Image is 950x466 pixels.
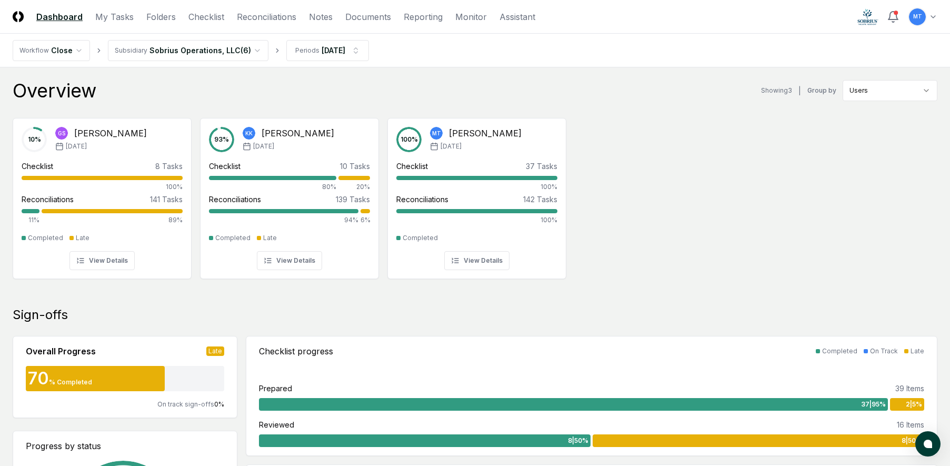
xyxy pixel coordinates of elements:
[22,161,53,172] div: Checklist
[13,110,192,279] a: 10%GS[PERSON_NAME][DATE]Checklist8 Tasks100%Reconciliations141 Tasks11%89%CompletedLateView Details
[13,40,369,61] nav: breadcrumb
[361,215,370,225] div: 6%
[338,182,370,192] div: 20%
[396,194,448,205] div: Reconciliations
[22,194,74,205] div: Reconciliations
[455,11,487,23] a: Monitor
[206,346,224,356] div: Late
[13,11,24,22] img: Logo
[259,383,292,394] div: Prepared
[257,251,322,270] button: View Details
[295,46,319,55] div: Periods
[259,419,294,430] div: Reviewed
[22,215,39,225] div: 11%
[286,40,369,61] button: Periods[DATE]
[49,378,92,387] div: % Completed
[396,182,557,192] div: 100%
[523,194,557,205] div: 142 Tasks
[897,419,924,430] div: 16 Items
[58,130,65,137] span: GS
[345,11,391,23] a: Documents
[26,370,49,387] div: 70
[209,194,261,205] div: Reconciliations
[215,233,251,243] div: Completed
[157,400,214,408] span: On track sign-offs
[309,11,333,23] a: Notes
[155,161,183,172] div: 8 Tasks
[902,436,922,445] span: 8 | 50 %
[807,87,836,94] label: Group by
[209,215,358,225] div: 94%
[150,194,183,205] div: 141 Tasks
[115,46,147,55] div: Subsidiary
[146,11,176,23] a: Folders
[36,11,83,23] a: Dashboard
[449,127,522,140] div: [PERSON_NAME]
[13,306,937,323] div: Sign-offs
[42,215,183,225] div: 89%
[209,182,336,192] div: 80%
[387,110,566,279] a: 100%MT[PERSON_NAME][DATE]Checklist37 Tasks100%Reconciliations142 Tasks100%CompletedView Details
[214,400,224,408] span: 0 %
[444,251,509,270] button: View Details
[69,251,135,270] button: View Details
[246,336,937,456] a: Checklist progressCompletedOn TrackLatePrepared39 Items37|95%2|5%Reviewed16 Items8|50%8|50%
[915,431,941,457] button: atlas-launcher
[911,346,924,356] div: Late
[798,85,801,96] div: |
[13,80,96,101] div: Overview
[209,161,241,172] div: Checklist
[76,233,89,243] div: Late
[822,346,857,356] div: Completed
[253,142,274,151] span: [DATE]
[95,11,134,23] a: My Tasks
[526,161,557,172] div: 37 Tasks
[404,11,443,23] a: Reporting
[26,345,96,358] div: Overall Progress
[861,400,886,409] span: 37 | 95 %
[761,86,792,95] div: Showing 3
[340,161,370,172] div: 10 Tasks
[396,215,557,225] div: 100%
[913,13,922,21] span: MT
[237,11,296,23] a: Reconciliations
[28,233,63,243] div: Completed
[22,182,183,192] div: 100%
[895,383,924,394] div: 39 Items
[568,436,588,445] span: 8 | 50 %
[857,8,878,25] img: Sobrius logo
[26,440,224,452] div: Progress by status
[403,233,438,243] div: Completed
[74,127,147,140] div: [PERSON_NAME]
[870,346,898,356] div: On Track
[396,161,428,172] div: Checklist
[188,11,224,23] a: Checklist
[906,400,922,409] span: 2 | 5 %
[66,142,87,151] span: [DATE]
[908,7,927,26] button: MT
[322,45,345,56] div: [DATE]
[245,130,253,137] span: KK
[499,11,535,23] a: Assistant
[259,345,333,358] div: Checklist progress
[336,194,370,205] div: 139 Tasks
[432,130,441,137] span: MT
[19,46,49,55] div: Workflow
[262,127,334,140] div: [PERSON_NAME]
[200,110,379,279] a: 93%KK[PERSON_NAME][DATE]Checklist10 Tasks80%20%Reconciliations139 Tasks94%6%CompletedLateView Det...
[263,233,277,243] div: Late
[441,142,462,151] span: [DATE]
